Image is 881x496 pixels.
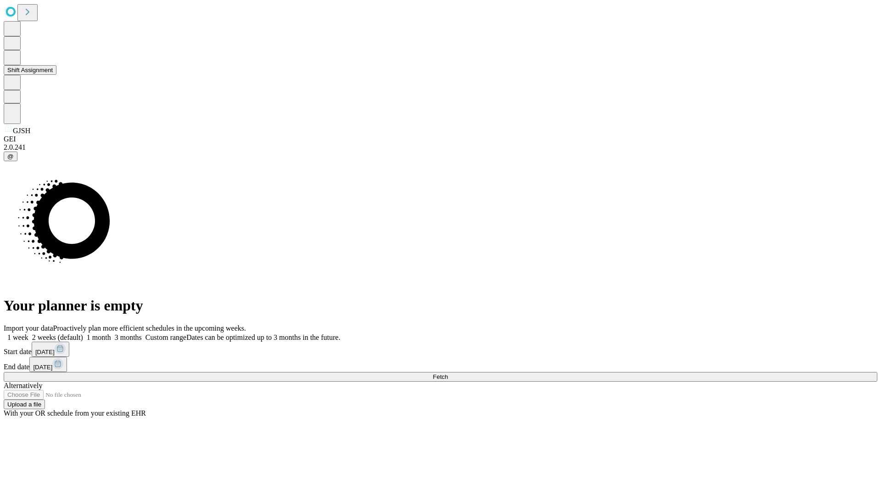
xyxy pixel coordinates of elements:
[4,143,877,152] div: 2.0.241
[4,152,17,161] button: @
[32,342,69,357] button: [DATE]
[433,373,448,380] span: Fetch
[29,357,67,372] button: [DATE]
[115,333,142,341] span: 3 months
[7,333,28,341] span: 1 week
[4,372,877,382] button: Fetch
[53,324,246,332] span: Proactively plan more efficient schedules in the upcoming weeks.
[87,333,111,341] span: 1 month
[7,153,14,160] span: @
[4,382,42,389] span: Alternatively
[32,333,83,341] span: 2 weeks (default)
[4,409,146,417] span: With your OR schedule from your existing EHR
[4,297,877,314] h1: Your planner is empty
[33,364,52,371] span: [DATE]
[4,65,56,75] button: Shift Assignment
[4,400,45,409] button: Upload a file
[13,127,30,135] span: GJSH
[4,342,877,357] div: Start date
[145,333,186,341] span: Custom range
[35,349,55,355] span: [DATE]
[186,333,340,341] span: Dates can be optimized up to 3 months in the future.
[4,135,877,143] div: GEI
[4,357,877,372] div: End date
[4,324,53,332] span: Import your data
